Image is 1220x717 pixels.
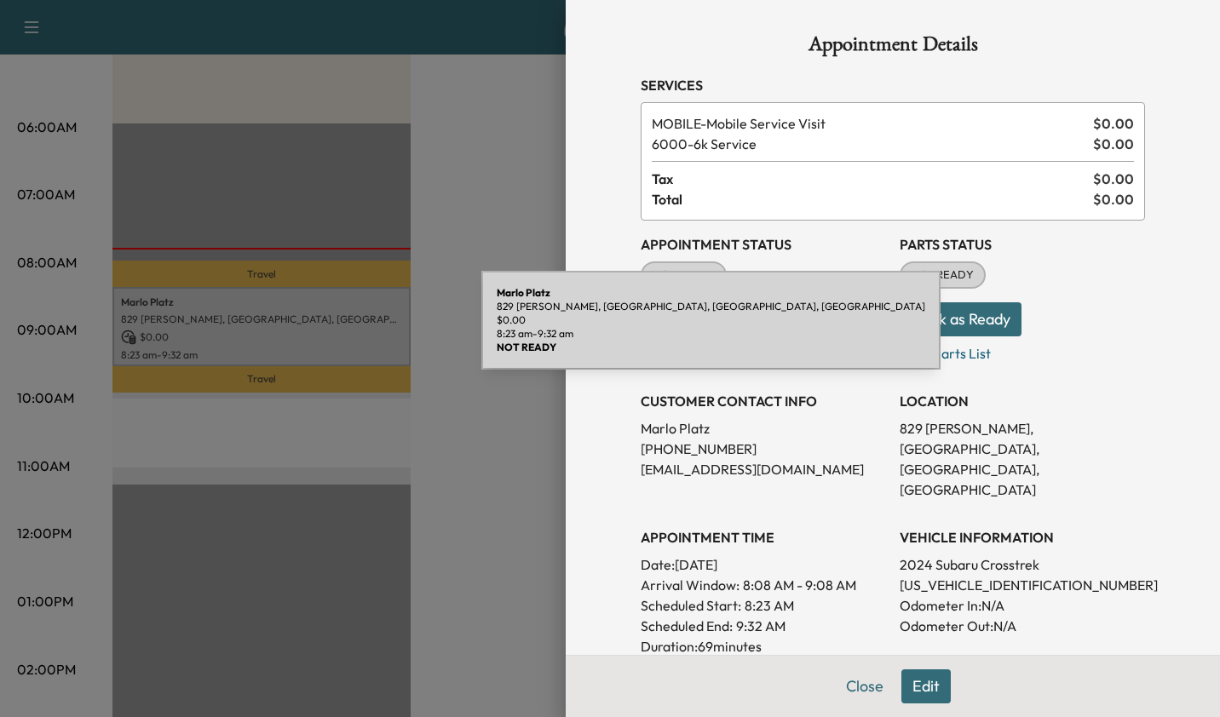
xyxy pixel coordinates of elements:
[641,575,886,595] p: Arrival Window:
[652,189,1093,209] span: Total
[745,595,794,616] p: 8:23 AM
[641,459,886,479] p: [EMAIL_ADDRESS][DOMAIN_NAME]
[641,616,733,636] p: Scheduled End:
[900,595,1145,616] p: Odometer In: N/A
[900,418,1145,500] p: 829 [PERSON_NAME], [GEOGRAPHIC_DATA], [GEOGRAPHIC_DATA], [GEOGRAPHIC_DATA]
[1093,189,1134,209] span: $ 0.00
[901,267,984,284] span: NOT READY
[1093,169,1134,189] span: $ 0.00
[641,75,1145,95] h3: Services
[900,527,1145,548] h3: VEHICLE INFORMATION
[641,418,886,439] p: Marlo Platz
[641,439,886,459] p: [PHONE_NUMBER]
[641,391,886,411] h3: CUSTOMER CONTACT INFO
[900,554,1145,575] p: 2024 Subaru Crosstrek
[652,113,1086,134] span: Mobile Service Visit
[835,669,895,703] button: Close
[743,575,856,595] span: 8:08 AM - 9:08 AM
[900,391,1145,411] h3: LOCATION
[641,527,886,548] h3: APPOINTMENT TIME
[736,616,786,636] p: 9:32 AM
[652,169,1093,189] span: Tax
[900,302,1021,336] button: Mark as Ready
[901,669,951,703] button: Edit
[900,575,1145,595] p: [US_VEHICLE_IDENTIFICATION_NUMBER]
[1093,134,1134,154] span: $ 0.00
[900,616,1145,636] p: Odometer Out: N/A
[900,336,1145,364] p: View Parts List
[641,554,886,575] p: Date: [DATE]
[1093,113,1134,134] span: $ 0.00
[641,595,741,616] p: Scheduled Start:
[652,134,1086,154] span: 6k Service
[642,267,725,284] span: NOT READY
[641,234,886,255] h3: Appointment Status
[900,234,1145,255] h3: Parts Status
[641,34,1145,61] h1: Appointment Details
[641,636,886,657] p: Duration: 69 minutes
